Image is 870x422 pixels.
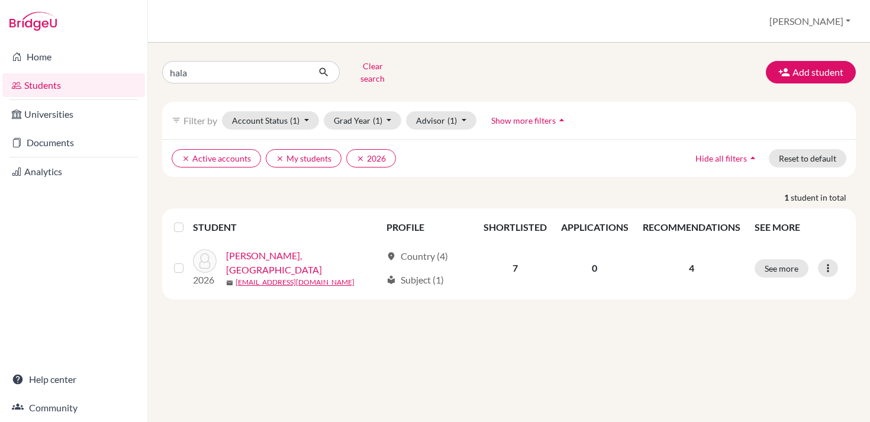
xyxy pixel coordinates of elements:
button: Hide all filtersarrow_drop_up [685,149,769,167]
th: SEE MORE [747,213,851,241]
span: (1) [447,115,457,125]
button: Advisor(1) [406,111,476,130]
p: 2026 [193,273,217,287]
a: Home [2,45,145,69]
th: RECOMMENDATIONS [636,213,747,241]
i: filter_list [172,115,181,125]
td: 0 [554,241,636,295]
a: Community [2,396,145,420]
button: Account Status(1) [222,111,319,130]
a: Help center [2,368,145,391]
td: 7 [476,241,554,295]
button: Grad Year(1) [324,111,402,130]
span: Hide all filters [695,153,747,163]
span: student in total [791,191,856,204]
button: clearActive accounts [172,149,261,167]
span: local_library [386,275,396,285]
span: location_on [386,252,396,261]
i: arrow_drop_up [747,152,759,164]
button: clear2026 [346,149,396,167]
button: Clear search [340,57,405,88]
th: SHORTLISTED [476,213,554,241]
i: clear [356,154,365,163]
a: [PERSON_NAME], [GEOGRAPHIC_DATA] [226,249,381,277]
div: Subject (1) [386,273,444,287]
span: Filter by [183,115,217,126]
a: [EMAIL_ADDRESS][DOMAIN_NAME] [236,277,355,288]
button: See more [755,259,808,278]
button: clearMy students [266,149,341,167]
button: Show more filtersarrow_drop_up [481,111,578,130]
i: clear [276,154,284,163]
th: STUDENT [193,213,379,241]
button: Add student [766,61,856,83]
button: [PERSON_NAME] [764,10,856,33]
i: arrow_drop_up [556,114,568,126]
span: (1) [290,115,299,125]
input: Find student by name... [162,61,309,83]
p: 4 [643,261,740,275]
span: (1) [373,115,382,125]
div: Country (4) [386,249,448,263]
th: APPLICATIONS [554,213,636,241]
i: clear [182,154,190,163]
span: Show more filters [491,115,556,125]
th: PROFILE [379,213,476,241]
a: Analytics [2,160,145,183]
a: Students [2,73,145,97]
a: Documents [2,131,145,154]
button: Reset to default [769,149,846,167]
img: Al Alami, Hala [193,249,217,273]
span: mail [226,279,233,286]
img: Bridge-U [9,12,57,31]
strong: 1 [784,191,791,204]
a: Universities [2,102,145,126]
